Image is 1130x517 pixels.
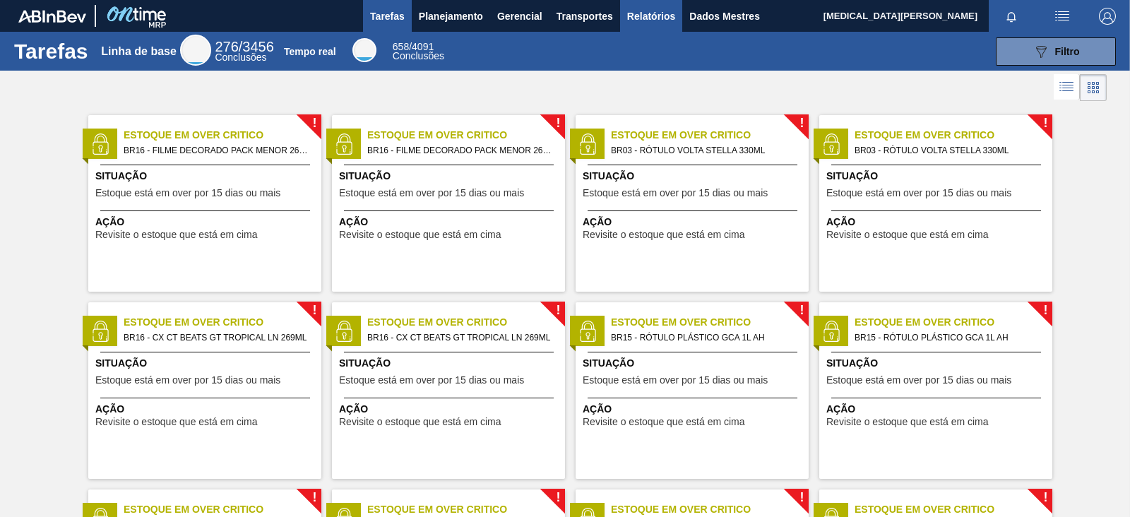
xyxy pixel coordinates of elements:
div: Linha de base [180,35,211,66]
font: Relatórios [627,11,675,22]
font: Estoque em Over Critico [611,316,751,328]
img: status [333,321,355,342]
font: BR03 - RÓTULO VOLTA STELLA 330ML [611,145,765,155]
button: Notificações [989,6,1034,26]
font: BR03 - RÓTULO VOLTA STELLA 330ML [855,145,1009,155]
font: Revisite o estoque que está em cima [583,229,745,240]
img: status [577,133,598,155]
font: Ação [339,216,368,227]
font: Transportes [557,11,613,22]
span: Estoque em Over Critico [124,128,321,143]
font: Situação [339,170,391,182]
span: Estoque em Over Critico [855,315,1052,330]
font: Estoque está em over por 15 dias ou mais [95,187,280,198]
font: BR16 - FILME DECORADO PACK MENOR 269ML [367,145,559,155]
span: Situação [339,169,561,184]
img: status [333,133,355,155]
font: BR15 - RÓTULO PLÁSTICO GCA 1L AH [611,333,765,343]
font: BR16 - CX CT BEATS GT TROPICAL LN 269ML [367,333,550,343]
span: BR03 - RÓTULO VOLTA STELLA 330ML [611,143,797,158]
font: ! [799,490,804,504]
font: Estoque em Over Critico [367,129,507,141]
span: Situação [826,169,1049,184]
font: ! [312,303,316,317]
span: BR16 - CX CT BEATS GT TROPICAL LN 269ML [367,330,554,345]
button: Filtro [996,37,1116,66]
font: 3456 [242,39,274,54]
span: Situação [95,169,318,184]
span: Estoque em Over Critico [124,315,321,330]
span: Estoque está em over por 15 dias ou mais [583,188,768,198]
span: Estoque está em over por 15 dias ou mais [95,375,280,386]
font: Revisite o estoque que está em cima [95,229,258,240]
img: status [577,321,598,342]
font: Linha de base [101,45,177,57]
font: Conclusões [215,52,266,63]
font: BR16 - FILME DECORADO PACK MENOR 269ML [124,145,316,155]
font: Estoque em Over Critico [124,129,263,141]
font: 4091 [412,41,434,52]
font: Estoque em Over Critico [124,316,263,328]
font: Planejamento [419,11,483,22]
font: BR16 - CX CT BEATS GT TROPICAL LN 269ML [124,333,307,343]
font: Estoque em Over Critico [124,504,263,515]
div: Tempo real [393,42,444,61]
font: Ação [95,216,124,227]
font: ! [312,116,316,130]
font: Estoque em Over Critico [855,316,994,328]
font: / [239,39,243,54]
div: Tempo real [352,38,376,62]
span: Situação [826,356,1049,371]
font: Ação [95,403,124,415]
font: Situação [583,170,634,182]
font: Situação [95,357,147,369]
div: Visão em Cards [1080,74,1107,101]
font: Situação [95,170,147,182]
span: Estoque em Over Critico [124,502,321,517]
span: BR16 - CX CT BEATS GT TROPICAL LN 269ML [124,330,310,345]
font: ! [1043,116,1047,130]
font: Situação [583,357,634,369]
span: Estoque está em over por 15 dias ou mais [339,375,524,386]
span: BR16 - FILME DECORADO PACK MENOR 269ML [124,143,310,158]
font: Estoque está em over por 15 dias ou mais [583,374,768,386]
font: Ação [826,216,855,227]
span: Estoque em Over Critico [367,315,565,330]
font: ! [799,303,804,317]
img: Sair [1099,8,1116,25]
div: Linha de base [215,41,273,62]
span: Estoque em Over Critico [855,128,1052,143]
font: Estoque está em over por 15 dias ou mais [826,187,1011,198]
font: Estoque em Over Critico [367,316,507,328]
font: Situação [826,357,878,369]
font: Filtro [1055,46,1080,57]
span: Situação [95,356,318,371]
font: Tempo real [284,46,336,57]
span: Estoque está em over por 15 dias ou mais [583,375,768,386]
img: status [821,321,842,342]
img: status [90,133,111,155]
span: Situação [583,169,805,184]
img: status [821,133,842,155]
span: Estoque em Over Critico [611,315,809,330]
font: Estoque está em over por 15 dias ou mais [583,187,768,198]
font: Estoque está em over por 15 dias ou mais [339,187,524,198]
span: Estoque está em over por 15 dias ou mais [95,188,280,198]
font: Revisite o estoque que está em cima [339,416,501,427]
font: Revisite o estoque que está em cima [95,416,258,427]
span: Estoque em Over Critico [611,128,809,143]
font: Ação [583,403,612,415]
font: Estoque está em over por 15 dias ou mais [826,374,1011,386]
font: [MEDICAL_DATA][PERSON_NAME] [823,11,977,21]
font: ! [556,116,560,130]
span: BR03 - RÓTULO VOLTA STELLA 330ML [855,143,1041,158]
span: BR15 - RÓTULO PLÁSTICO GCA 1L AH [611,330,797,345]
font: 276 [215,39,238,54]
font: Estoque em Over Critico [611,504,751,515]
span: Situação [339,356,561,371]
font: ! [1043,303,1047,317]
span: BR16 - FILME DECORADO PACK MENOR 269ML [367,143,554,158]
span: Estoque está em over por 15 dias ou mais [826,188,1011,198]
font: Revisite o estoque que está em cima [583,416,745,427]
span: Estoque em Over Critico [367,502,565,517]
